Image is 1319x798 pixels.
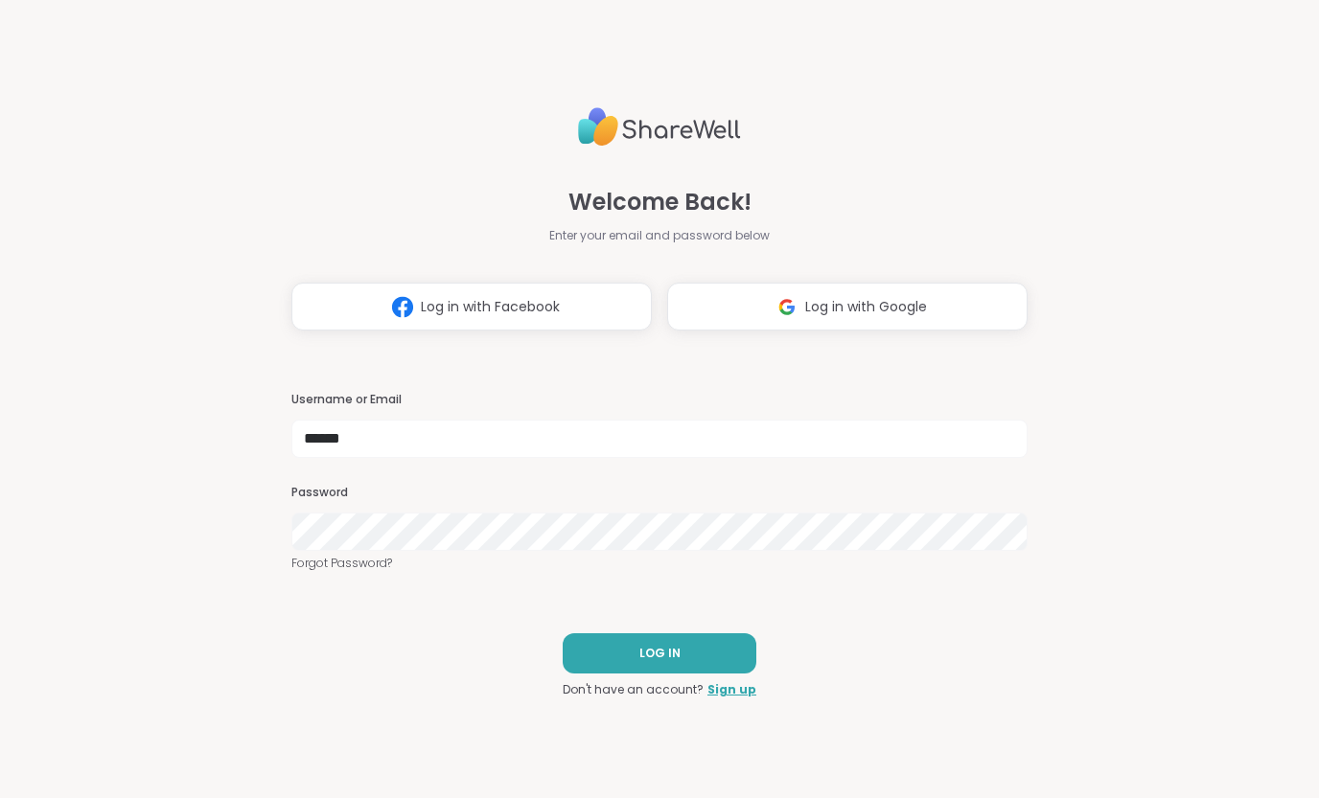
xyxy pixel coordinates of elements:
[291,485,1028,501] h3: Password
[563,681,704,698] span: Don't have an account?
[639,645,681,662] span: LOG IN
[568,185,752,219] span: Welcome Back!
[421,297,560,317] span: Log in with Facebook
[563,633,756,673] button: LOG IN
[291,392,1028,408] h3: Username or Email
[549,227,770,244] span: Enter your email and password below
[291,555,1028,572] a: Forgot Password?
[707,681,756,698] a: Sign up
[805,297,927,317] span: Log in with Google
[291,283,652,331] button: Log in with Facebook
[769,289,805,325] img: ShareWell Logomark
[667,283,1028,331] button: Log in with Google
[384,289,421,325] img: ShareWell Logomark
[578,100,741,154] img: ShareWell Logo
